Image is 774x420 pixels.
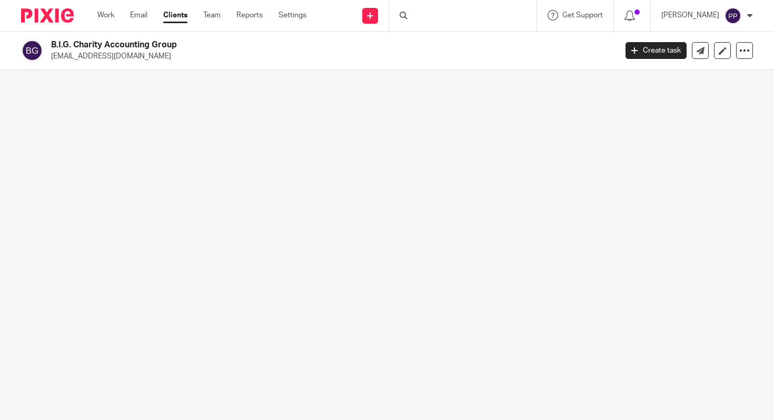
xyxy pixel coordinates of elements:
a: Clients [163,10,187,21]
h2: B.I.G. Charity Accounting Group [51,39,498,51]
p: [EMAIL_ADDRESS][DOMAIN_NAME] [51,51,610,62]
a: Team [203,10,221,21]
a: Settings [279,10,306,21]
a: Create task [626,42,687,59]
span: Get Support [562,12,603,19]
a: Work [97,10,114,21]
img: svg%3E [21,39,43,62]
img: Pixie [21,8,74,23]
a: Reports [236,10,263,21]
img: svg%3E [725,7,741,24]
a: Email [130,10,147,21]
p: [PERSON_NAME] [661,10,719,21]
